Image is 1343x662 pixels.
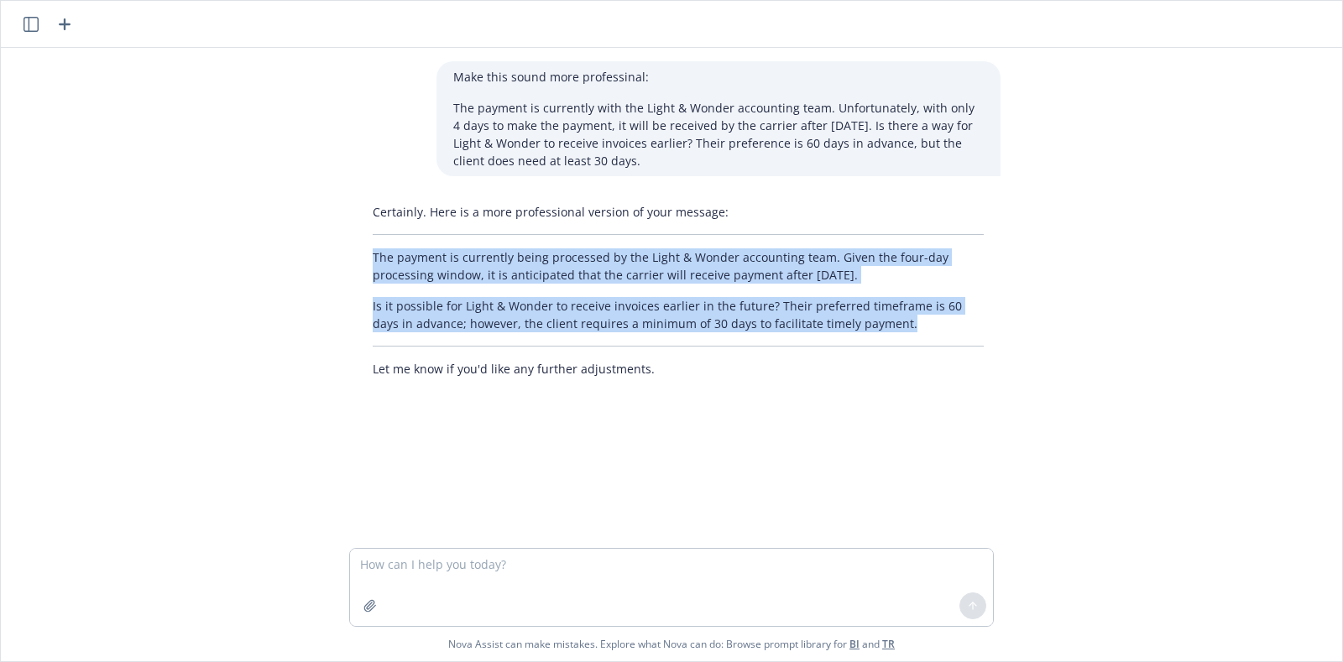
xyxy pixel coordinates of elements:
[448,627,895,661] span: Nova Assist can make mistakes. Explore what Nova can do: Browse prompt library for and
[373,360,984,378] p: Let me know if you'd like any further adjustments.
[373,203,984,221] p: Certainly. Here is a more professional version of your message:
[373,297,984,332] p: Is it possible for Light & Wonder to receive invoices earlier in the future? Their preferred time...
[453,68,984,86] p: Make this sound more professinal:
[849,637,860,651] a: BI
[882,637,895,651] a: TR
[453,99,984,169] p: The payment is currently with the Light & Wonder accounting team. Unfortunately, with only 4 days...
[373,248,984,284] p: The payment is currently being processed by the Light & Wonder accounting team. Given the four-da...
